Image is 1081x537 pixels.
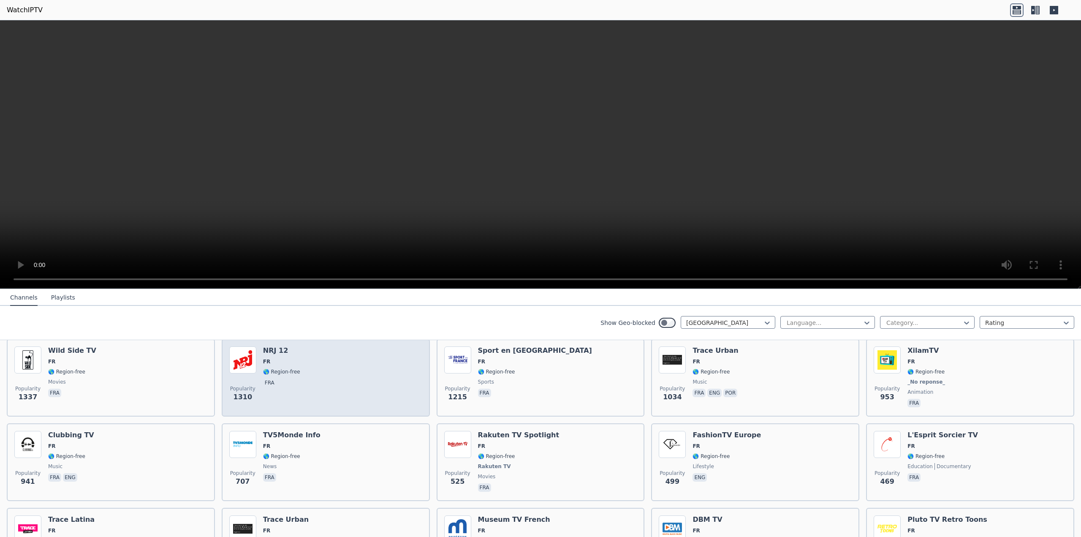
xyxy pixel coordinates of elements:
[263,379,276,387] p: fra
[907,346,947,355] h6: XilamTV
[21,477,35,487] span: 941
[907,463,933,470] span: education
[875,385,900,392] span: Popularity
[230,470,255,477] span: Popularity
[663,392,682,402] span: 1034
[693,443,700,450] span: FR
[445,385,470,392] span: Popularity
[263,527,270,534] span: FR
[478,431,560,439] h6: Rakuten TV Spotlight
[263,463,277,470] span: news
[880,392,894,402] span: 953
[934,463,971,470] span: documentary
[907,379,945,385] span: _No reponse_
[659,346,686,373] img: Trace Urban
[693,368,730,375] span: 🌎 Region-free
[14,346,41,373] img: Wild Side TV
[48,431,94,439] h6: Clubbing TV
[907,473,921,482] p: fra
[15,470,41,477] span: Popularity
[48,368,85,375] span: 🌎 Region-free
[660,385,685,392] span: Popularity
[263,473,276,482] p: fra
[693,515,730,524] h6: DBM TV
[907,443,915,450] span: FR
[478,346,592,355] h6: Sport en [GEOGRAPHIC_DATA]
[48,389,61,397] p: fra
[693,346,739,355] h6: Trace Urban
[907,453,945,460] span: 🌎 Region-free
[15,385,41,392] span: Popularity
[478,379,494,385] span: sports
[229,431,256,458] img: TV5Monde Info
[693,431,761,439] h6: FashionTV Europe
[478,368,515,375] span: 🌎 Region-free
[478,443,485,450] span: FR
[451,477,464,487] span: 525
[263,515,310,524] h6: Trace Urban
[693,473,707,482] p: eng
[236,477,250,487] span: 707
[907,515,987,524] h6: Pluto TV Retro Toons
[263,453,300,460] span: 🌎 Region-free
[693,358,700,365] span: FR
[263,368,300,375] span: 🌎 Region-free
[880,477,894,487] span: 469
[63,473,77,482] p: eng
[48,527,55,534] span: FR
[478,463,511,470] span: Rakuten TV
[874,346,901,373] img: XilamTV
[907,368,945,375] span: 🌎 Region-free
[48,443,55,450] span: FR
[229,346,256,373] img: NRJ 12
[723,389,737,397] p: por
[478,389,491,397] p: fra
[444,346,471,373] img: Sport en France
[665,477,679,487] span: 499
[659,431,686,458] img: FashionTV Europe
[48,346,96,355] h6: Wild Side TV
[263,346,300,355] h6: NRJ 12
[7,5,43,15] a: WatchIPTV
[263,358,270,365] span: FR
[907,431,978,439] h6: L'Esprit Sorcier TV
[48,453,85,460] span: 🌎 Region-free
[660,470,685,477] span: Popularity
[48,379,66,385] span: movies
[693,453,730,460] span: 🌎 Region-free
[907,399,921,407] p: fra
[478,527,485,534] span: FR
[448,392,467,402] span: 1215
[478,473,496,480] span: movies
[478,358,485,365] span: FR
[445,470,470,477] span: Popularity
[478,515,550,524] h6: Museum TV French
[10,290,38,306] button: Channels
[478,483,491,492] p: fra
[600,319,655,327] label: Show Geo-blocked
[230,385,255,392] span: Popularity
[693,389,706,397] p: fra
[263,431,320,439] h6: TV5Monde Info
[19,392,38,402] span: 1337
[874,431,901,458] img: L'Esprit Sorcier TV
[234,392,253,402] span: 1310
[48,473,61,482] p: fra
[907,389,933,395] span: animation
[693,379,707,385] span: music
[478,453,515,460] span: 🌎 Region-free
[48,515,95,524] h6: Trace Latina
[875,470,900,477] span: Popularity
[707,389,722,397] p: eng
[907,527,915,534] span: FR
[693,527,700,534] span: FR
[263,443,270,450] span: FR
[48,463,62,470] span: music
[51,290,75,306] button: Playlists
[907,358,915,365] span: FR
[693,463,714,470] span: lifestyle
[14,431,41,458] img: Clubbing TV
[444,431,471,458] img: Rakuten TV Spotlight
[48,358,55,365] span: FR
